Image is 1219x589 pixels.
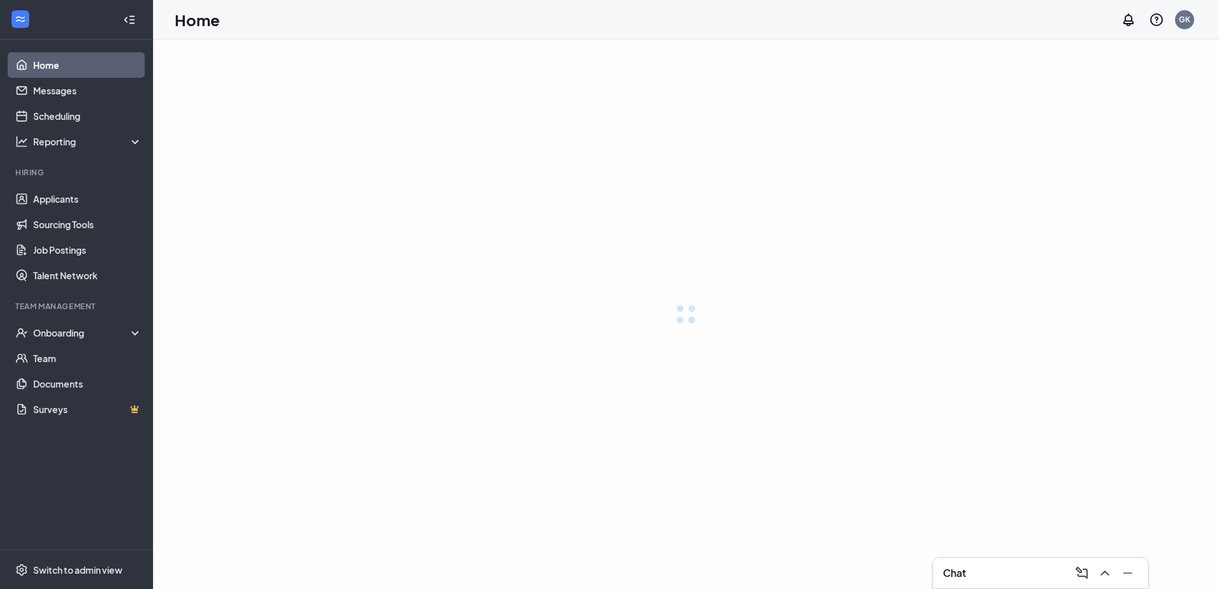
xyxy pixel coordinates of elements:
svg: ComposeMessage [1074,565,1090,581]
button: ComposeMessage [1072,563,1092,583]
a: Talent Network [33,263,142,288]
a: Sourcing Tools [33,212,142,237]
button: ChevronUp [1095,563,1115,583]
button: Minimize [1118,563,1138,583]
svg: UserCheck [15,326,28,339]
a: Messages [33,78,142,103]
a: Home [33,52,142,78]
svg: Settings [15,564,28,576]
div: Switch to admin view [33,564,122,576]
svg: WorkstreamLogo [14,13,27,25]
h1: Home [175,9,220,31]
a: SurveysCrown [33,396,142,422]
svg: Minimize [1120,565,1135,581]
a: Documents [33,371,142,396]
a: Job Postings [33,237,142,263]
svg: Analysis [15,135,28,148]
div: Onboarding [33,326,131,339]
svg: ChevronUp [1097,565,1113,581]
div: Hiring [15,167,140,178]
svg: Notifications [1121,12,1136,27]
a: Applicants [33,186,142,212]
div: Reporting [33,135,143,148]
div: Team Management [15,301,140,312]
h3: Chat [943,566,966,580]
svg: QuestionInfo [1149,12,1164,27]
div: GK [1179,14,1190,25]
svg: Collapse [123,13,136,26]
a: Scheduling [33,103,142,129]
a: Team [33,345,142,371]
